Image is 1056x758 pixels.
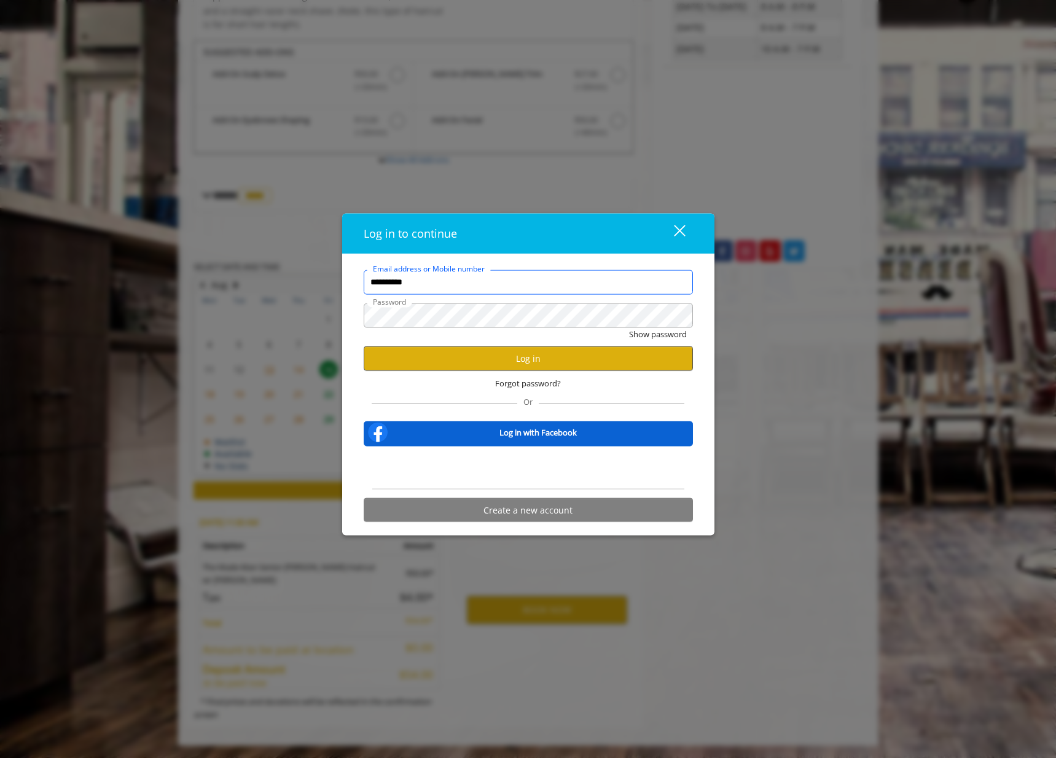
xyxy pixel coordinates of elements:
[499,426,577,439] b: Log in with Facebook
[660,224,684,243] div: close dialog
[364,303,693,327] input: Password
[364,225,457,240] span: Log in to continue
[367,262,491,274] label: Email address or Mobile number
[495,377,561,389] span: Forgot password?
[448,455,609,482] iframe: Sign in with Google Button
[366,420,390,445] img: facebook-logo
[364,346,693,370] button: Log in
[364,498,693,522] button: Create a new account
[629,327,687,340] button: Show password
[364,270,693,294] input: Email address or Mobile number
[517,396,539,407] span: Or
[651,221,693,246] button: close dialog
[367,295,412,307] label: Password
